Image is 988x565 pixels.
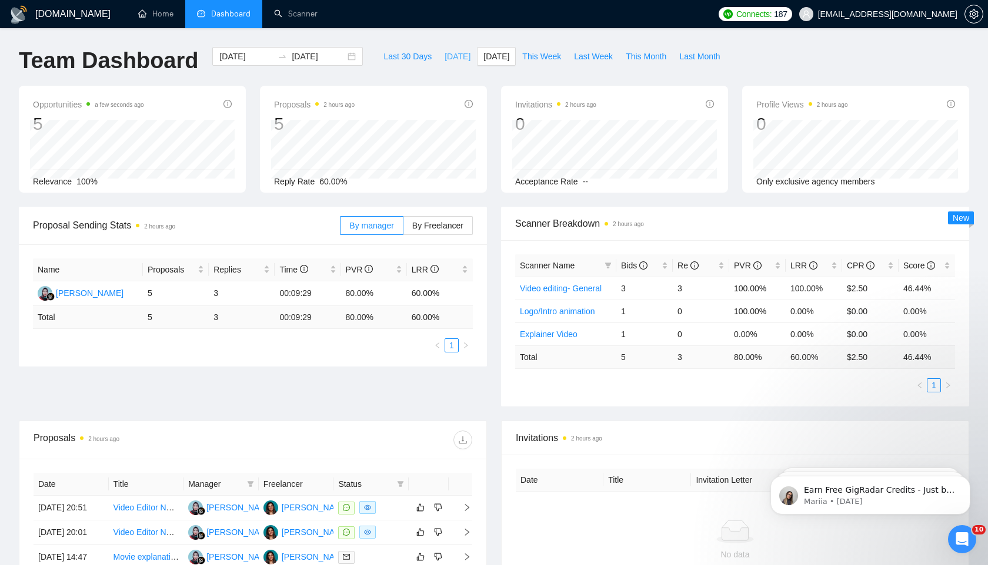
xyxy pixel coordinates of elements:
[616,277,673,300] td: 3
[143,281,209,306] td: 5
[274,9,318,19] a: searchScanner
[33,258,143,281] th: Name
[941,378,955,392] li: Next Page
[263,502,349,512] a: CW[PERSON_NAME]
[756,113,848,135] div: 0
[809,261,817,270] span: info-circle
[899,277,955,300] td: 46.44%
[279,265,308,274] span: Time
[616,300,673,322] td: 1
[38,286,52,301] img: NS
[619,47,673,66] button: This Month
[9,5,28,24] img: logo
[263,500,278,515] img: CW
[453,553,471,561] span: right
[736,8,772,21] span: Connects:
[913,378,927,392] li: Previous Page
[613,221,644,227] time: 2 hours ago
[95,102,143,108] time: a few seconds ago
[842,322,899,345] td: $0.00
[263,551,349,561] a: CW[PERSON_NAME]
[515,97,596,112] span: Invitations
[525,548,945,561] div: No data
[616,322,673,345] td: 1
[691,469,779,492] th: Invitation Letter
[729,277,786,300] td: 100.00%
[148,263,195,276] span: Proposals
[188,502,274,512] a: NS[PERSON_NAME]
[520,307,595,316] a: Logo/Intro animation
[802,10,810,18] span: user
[209,281,275,306] td: 3
[927,261,935,270] span: info-circle
[866,261,874,270] span: info-circle
[206,550,274,563] div: [PERSON_NAME]
[899,300,955,322] td: 0.00%
[774,8,787,21] span: 187
[520,329,578,339] a: Explainer Video
[377,47,438,66] button: Last 30 Days
[927,379,940,392] a: 1
[383,50,432,63] span: Last 30 Days
[445,339,458,352] a: 1
[33,306,143,329] td: Total
[790,261,817,270] span: LRR
[278,52,287,61] span: to
[677,261,699,270] span: Re
[114,552,229,561] a: Movie explanation video expert.
[114,503,294,512] a: Video Editor Needed for Team Appreciation Video
[183,473,259,496] th: Manager
[33,113,144,135] div: 5
[413,550,428,564] button: like
[430,338,445,352] button: left
[756,177,875,186] span: Only exclusive agency members
[520,261,575,270] span: Scanner Name
[454,435,472,445] span: download
[197,507,205,515] img: gigradar-bm.png
[76,177,98,186] span: 100%
[416,503,425,512] span: like
[786,345,842,368] td: 60.00 %
[817,102,848,108] time: 2 hours ago
[407,281,473,306] td: 60.00%
[34,473,109,496] th: Date
[947,100,955,108] span: info-circle
[434,503,442,512] span: dislike
[349,221,393,230] span: By manager
[346,265,373,274] span: PVR
[300,265,308,273] span: info-circle
[223,100,232,108] span: info-circle
[34,520,109,545] td: [DATE] 20:01
[899,345,955,368] td: 46.44 %
[292,50,345,63] input: End date
[673,277,729,300] td: 3
[673,300,729,322] td: 0
[916,382,923,389] span: left
[33,97,144,112] span: Opportunities
[944,382,952,389] span: right
[520,284,602,293] a: Video editing- General
[522,50,561,63] span: This Week
[673,345,729,368] td: 3
[673,47,726,66] button: Last Month
[434,527,442,537] span: dislike
[516,47,568,66] button: This Week
[138,9,173,19] a: homeHome
[729,322,786,345] td: 0.00%
[786,277,842,300] td: 100.00%
[188,550,203,564] img: NS
[219,50,273,63] input: Start date
[964,5,983,23] button: setting
[259,473,334,496] th: Freelancer
[274,113,355,135] div: 5
[445,338,459,352] li: 1
[275,306,341,329] td: 00:09:29
[395,475,406,493] span: filter
[948,525,976,553] iframe: Intercom live chat
[965,9,983,19] span: setting
[734,261,762,270] span: PVR
[445,50,470,63] span: [DATE]
[459,338,473,352] li: Next Page
[413,500,428,514] button: like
